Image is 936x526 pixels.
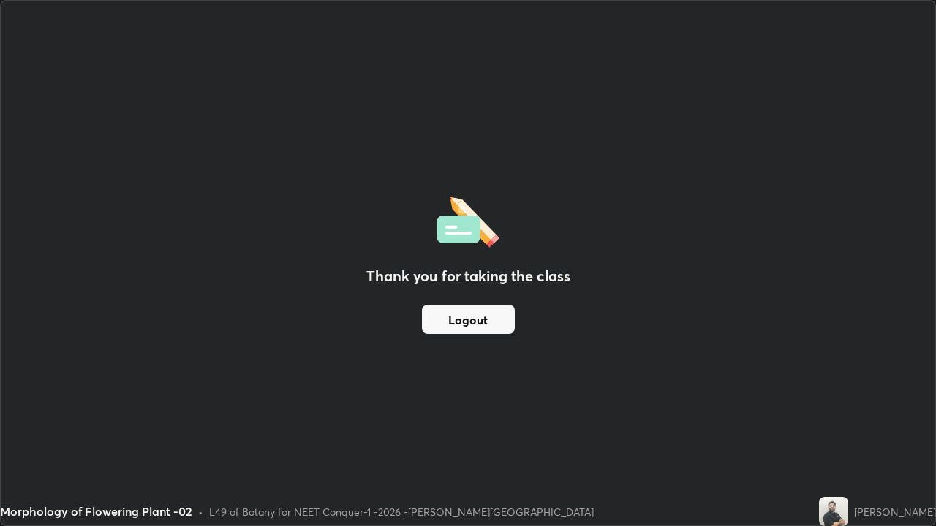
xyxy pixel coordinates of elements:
div: L49 of Botany for NEET Conquer-1 -2026 -[PERSON_NAME][GEOGRAPHIC_DATA] [209,504,594,519]
div: • [198,504,203,519]
h2: Thank you for taking the class [366,265,570,287]
div: [PERSON_NAME] [854,504,936,519]
button: Logout [422,305,515,334]
img: fcfddd3f18814954914cb8d37cd5bb09.jpg [819,497,848,526]
img: offlineFeedback.1438e8b3.svg [437,192,499,248]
